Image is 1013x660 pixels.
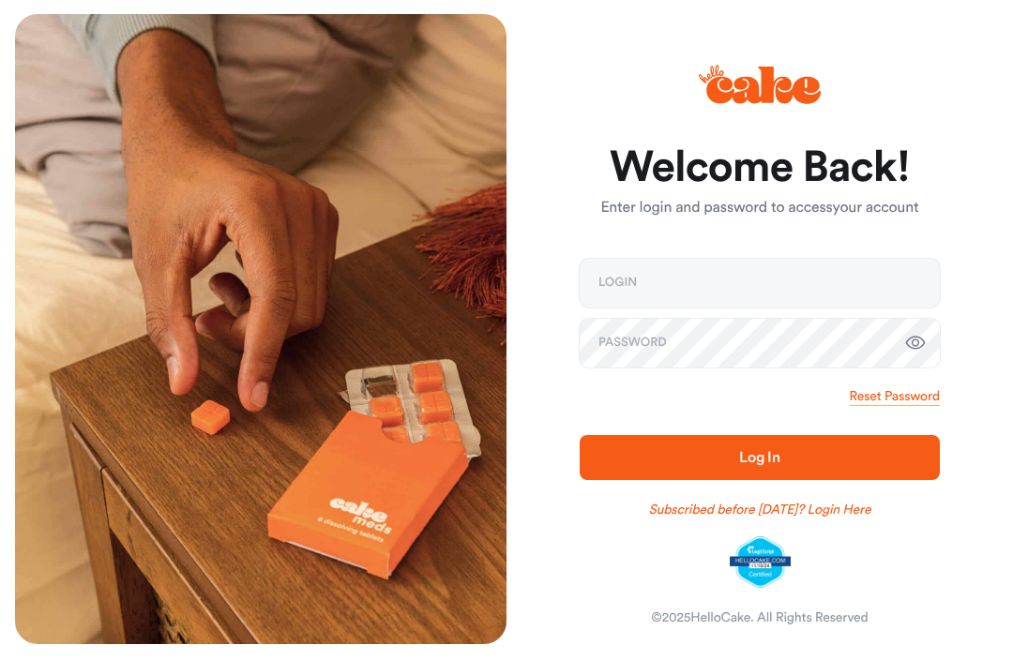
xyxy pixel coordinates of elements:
p: Enter login and password to access your account [580,198,940,220]
img: legit-script-certified.png [730,537,791,590]
button: Log In [580,436,940,481]
h1: Welcome Back! [580,146,940,191]
a: Reset Password [850,388,940,407]
a: Subscribed before [DATE]? Login Here [649,502,871,520]
span: Log In [739,451,780,466]
div: © 2025 HelloCake. All Rights Reserved [651,609,868,628]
